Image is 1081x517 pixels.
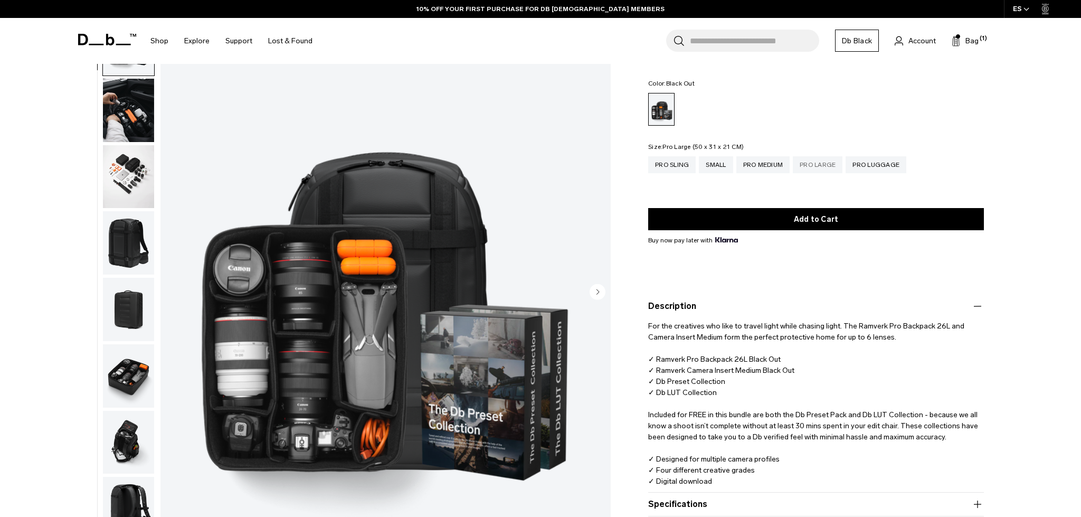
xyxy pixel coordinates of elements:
button: Specifications [648,498,984,511]
button: Description [648,300,984,313]
a: Db Black [835,30,879,52]
button: Photo Pro Medium Bundle [102,145,155,209]
button: Photo Pro Medium Bundle [102,410,155,475]
span: Pro Large (50 x 31 x 21 CM) [662,143,744,151]
img: Photo Pro Medium Bundle [103,79,154,142]
img: Photo Pro Medium Bundle [103,411,154,474]
button: Bag (1) [952,34,979,47]
span: Bag [965,35,979,46]
legend: Size: [648,144,744,150]
img: Photo Pro Medium Bundle [103,145,154,209]
span: Account [908,35,936,46]
span: Buy now pay later with [648,236,738,245]
img: Photo Pro Medium Bundle [103,344,154,408]
legend: Color: [648,80,695,87]
a: Support [225,22,252,60]
img: {"height" => 20, "alt" => "Klarna"} [715,237,738,242]
a: Black Out [648,93,675,126]
button: Photo Pro Medium Bundle [102,277,155,342]
span: (1) [980,34,987,43]
a: Pro Sling [648,156,696,173]
a: Account [895,34,936,47]
p: For the creatives who like to travel light while chasing light. The Ramverk Pro Backpack 26L and ... [648,313,984,487]
span: Black Out [666,80,695,87]
a: Lost & Found [268,22,312,60]
button: Add to Cart [648,208,984,230]
a: 10% OFF YOUR FIRST PURCHASE FOR DB [DEMOGRAPHIC_DATA] MEMBERS [416,4,665,14]
a: Shop [150,22,168,60]
a: Pro Medium [736,156,790,173]
button: Photo Pro Medium Bundle [102,211,155,275]
a: Pro Luggage [846,156,906,173]
button: Photo Pro Medium Bundle [102,78,155,143]
a: Pro Large [793,156,842,173]
button: Next slide [590,284,605,302]
img: Photo Pro Medium Bundle [103,278,154,341]
a: Explore [184,22,210,60]
a: Small [699,156,733,173]
img: Photo Pro Medium Bundle [103,211,154,275]
nav: Main Navigation [143,18,320,64]
button: Photo Pro Medium Bundle [102,344,155,408]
